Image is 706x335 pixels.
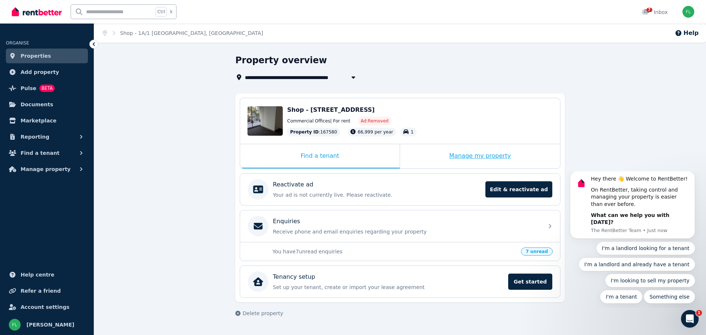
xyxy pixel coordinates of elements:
[17,6,28,18] img: Profile image for The RentBetter Team
[94,24,272,43] nav: Breadcrumb
[21,286,61,295] span: Refer a friend
[21,51,51,60] span: Properties
[46,103,136,116] button: Quick reply: I'm looking to sell my property
[696,310,702,316] span: 1
[21,270,54,279] span: Help centre
[6,113,88,128] a: Marketplace
[21,84,36,93] span: Pulse
[287,128,340,136] div: : 167580
[521,247,553,256] span: 7 unread
[32,15,131,37] div: On RentBetter, taking control and managing your property is easier than ever before.
[508,274,552,290] span: Get started
[12,6,62,17] img: RentBetter
[21,165,71,174] span: Manage property
[6,49,88,63] a: Properties
[361,118,389,124] span: Ad: Removed
[6,284,88,298] a: Refer a friend
[243,310,283,317] span: Delete property
[240,174,560,205] a: Reactivate adYour ad is not currently live. Please reactivate.Edit & reactivate ad
[273,272,315,281] p: Tenancy setup
[287,106,375,113] span: Shop - [STREET_ADDRESS]
[235,54,327,66] h1: Property overview
[235,310,283,317] button: Delete property
[642,8,668,16] div: Inbox
[287,118,350,124] span: Commercial Offices | For rent
[32,56,131,63] p: Message from The RentBetter Team, sent Just now
[6,97,88,112] a: Documents
[272,248,517,255] p: You have 7 unread enquiries
[290,129,319,135] span: Property ID
[20,86,136,100] button: Quick reply: I'm a landlord and already have a tenant
[32,4,131,11] div: Hey there 👋 Welcome to RentBetter!
[273,284,504,291] p: Set up your tenant, create or import your lease agreement
[32,4,131,55] div: Message content
[358,129,393,135] span: 66,999 per year
[6,129,88,144] button: Reporting
[411,129,414,135] span: 1
[6,300,88,314] a: Account settings
[21,132,49,141] span: Reporting
[681,310,699,328] iframe: Intercom live chat
[156,7,167,17] span: Ctrl
[21,149,60,157] span: Find a tenant
[21,303,69,311] span: Account settings
[21,68,59,76] span: Add property
[273,191,481,199] p: Your ad is not currently live. Please reactivate.
[26,320,74,329] span: [PERSON_NAME]
[240,210,560,242] a: EnquiriesReceive phone and email enquiries regarding your property
[39,85,55,92] span: BETA
[170,9,172,15] span: k
[9,319,21,331] img: Farrel Lazarus
[646,8,652,12] span: 7
[273,217,300,226] p: Enquiries
[6,65,88,79] a: Add property
[675,29,699,38] button: Help
[6,162,88,177] button: Manage property
[6,81,88,96] a: PulseBETA
[682,6,694,18] img: Farrel Lazarus
[38,70,136,83] button: Quick reply: I'm a landlord looking for a tenant
[11,70,136,132] div: Quick reply options
[485,181,552,197] span: Edit & reactivate ad
[32,41,110,54] b: What can we help you with [DATE]?
[21,100,53,109] span: Documents
[6,40,29,46] span: ORGANISE
[41,119,83,132] button: Quick reply: I'm a tenant
[240,266,560,297] a: Tenancy setupSet up your tenant, create or import your lease agreementGet started
[559,171,706,308] iframe: Intercom notifications message
[21,116,56,125] span: Marketplace
[273,180,313,189] p: Reactivate ad
[273,228,539,235] p: Receive phone and email enquiries regarding your property
[6,267,88,282] a: Help centre
[240,144,400,168] div: Find a tenant
[85,119,136,132] button: Quick reply: Something else
[120,30,263,36] a: Shop - 1A/1 [GEOGRAPHIC_DATA], [GEOGRAPHIC_DATA]
[6,146,88,160] button: Find a tenant
[400,144,560,168] div: Manage my property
